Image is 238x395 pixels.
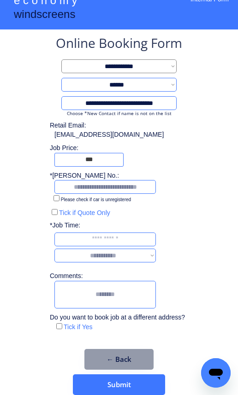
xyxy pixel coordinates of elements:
div: *Job Time: [50,221,86,230]
div: windscreens [14,6,75,24]
button: ← Back [84,349,154,370]
div: Do you want to book job at a different address? [50,313,192,322]
div: *[PERSON_NAME] No.: [50,171,119,180]
label: Tick if Quote Only [59,209,110,216]
div: Job Price: [50,144,197,153]
label: Please check if car is unregistered [61,197,131,202]
div: Comments: [50,272,86,281]
iframe: Button to launch messaging window [201,358,231,388]
div: [EMAIL_ADDRESS][DOMAIN_NAME] [54,130,164,139]
div: Retail Email: [50,121,197,130]
button: Submit [73,374,165,395]
label: Tick if Yes [64,323,93,331]
div: Choose *New Contact if name is not on the list [61,110,177,116]
div: Online Booking Form [56,34,182,55]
